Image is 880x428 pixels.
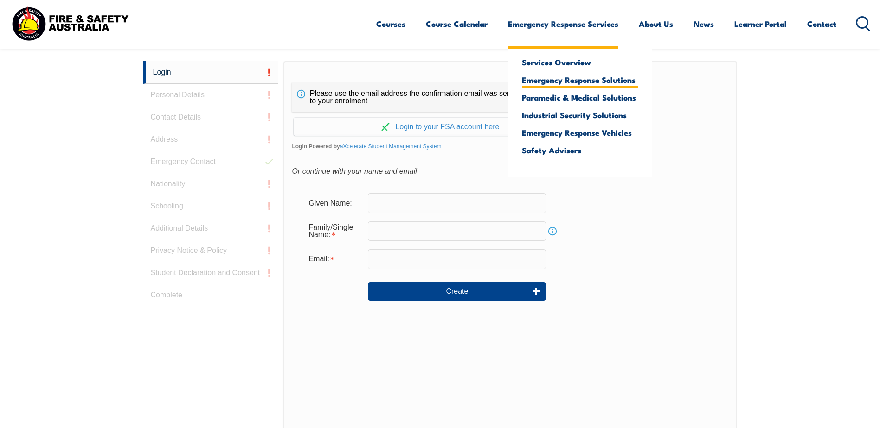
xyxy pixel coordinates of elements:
a: Emergency Response Vehicles [522,128,638,137]
button: Create [368,282,546,301]
a: Contact [807,12,836,36]
a: News [694,12,714,36]
a: aXcelerate Student Management System [340,143,442,150]
div: Email is required. [301,250,368,268]
a: About Us [639,12,673,36]
div: Given Name: [301,194,368,212]
a: Course Calendar [426,12,488,36]
div: Family/Single Name is required. [301,219,368,244]
a: Emergency Response Services [508,12,618,36]
div: Please use the email address the confirmation email was sent to as this is linked to your enrolment [292,82,589,112]
a: Learner Portal [734,12,787,36]
a: Services Overview [522,58,638,66]
a: Industrial Security Solutions [522,111,638,119]
a: Info [546,225,559,238]
img: Log in withaxcelerate [381,123,390,131]
a: Emergency Response Solutions [522,76,638,84]
a: Safety Advisers [522,146,638,154]
div: Or continue with your name and email [292,164,728,178]
a: Courses [376,12,405,36]
a: Login [143,61,279,84]
a: Paramedic & Medical Solutions [522,93,638,101]
span: Login Powered by [292,139,728,153]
